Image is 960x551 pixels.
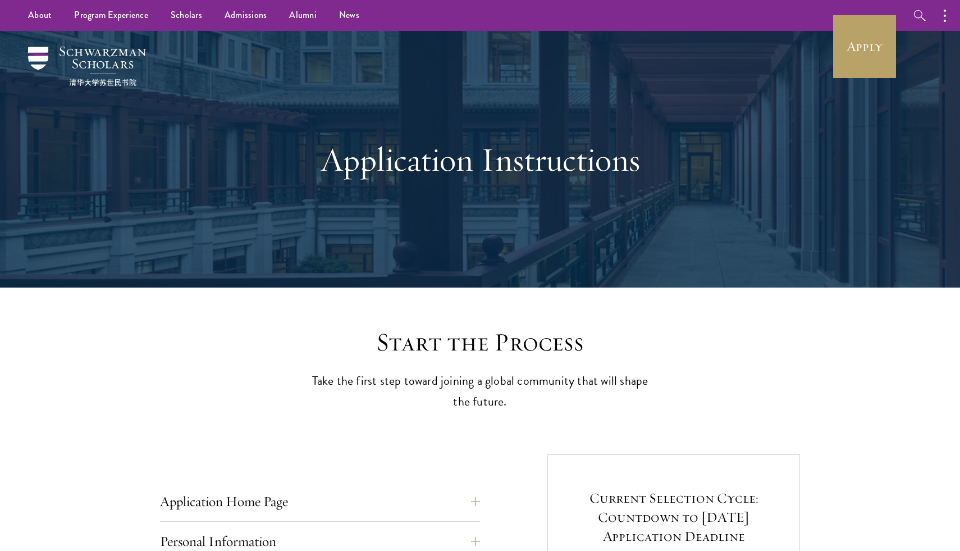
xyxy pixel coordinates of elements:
a: Apply [833,15,896,78]
h1: Application Instructions [286,139,674,180]
p: Take the first step toward joining a global community that will shape the future. [306,371,654,412]
h2: Start the Process [306,327,654,358]
img: Schwarzman Scholars [28,47,146,86]
button: Application Home Page [160,488,480,515]
h5: Current Selection Cycle: Countdown to [DATE] Application Deadline [579,489,769,546]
